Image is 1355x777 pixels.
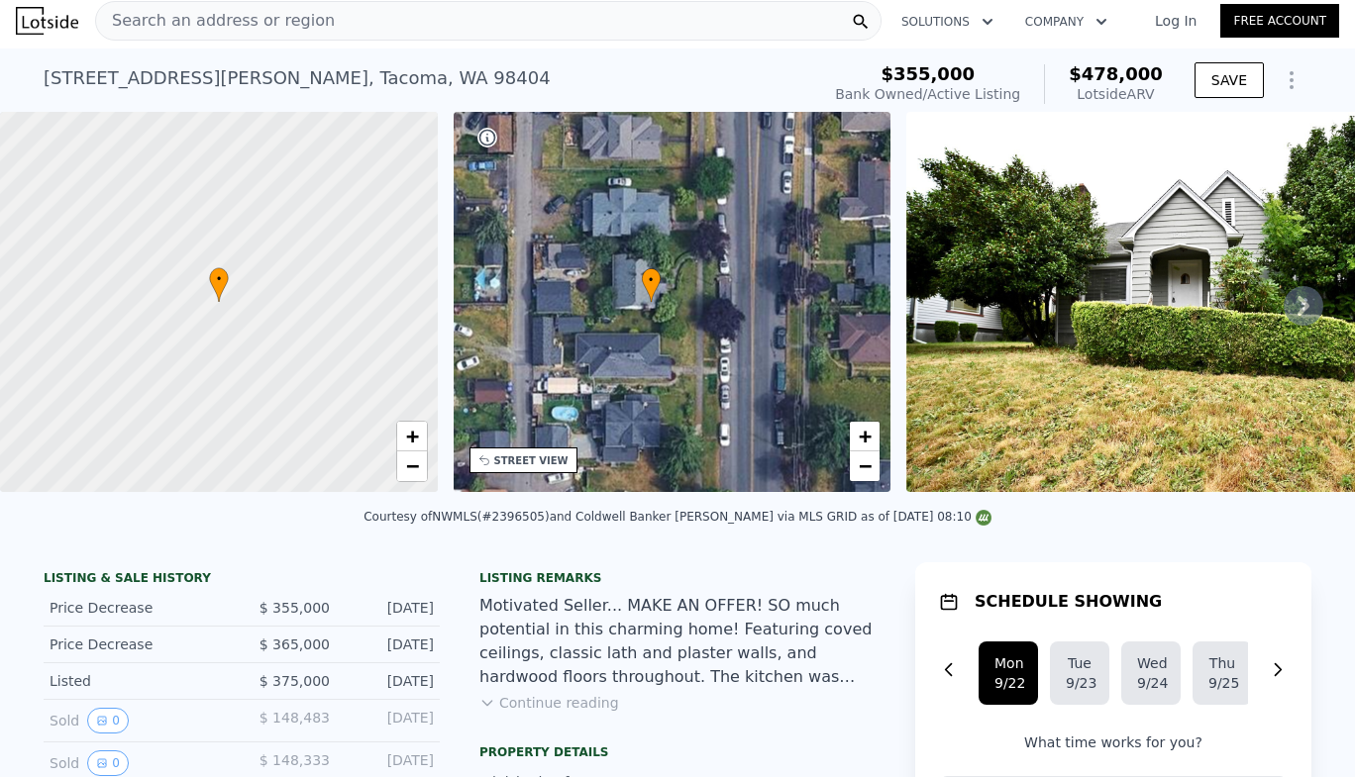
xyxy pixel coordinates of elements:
span: Search an address or region [96,9,335,33]
button: Show Options [1272,60,1311,100]
span: • [641,270,661,288]
div: Courtesy of NWMLS (#2396505) and Coldwell Banker [PERSON_NAME] via MLS GRID as of [DATE] 08:10 [364,510,991,524]
div: Price Decrease [50,634,226,654]
h1: SCHEDULE SHOWING [975,590,1162,614]
span: $ 148,483 [260,710,330,726]
span: Active Listing [927,86,1020,102]
div: Tue [1066,653,1094,673]
div: Motivated Seller... MAKE AN OFFER! SO much potential in this charming home! Featuring coved ceili... [479,594,876,689]
a: Log In [1131,11,1220,31]
a: Zoom in [850,422,880,451]
div: Thu [1208,653,1236,673]
a: Zoom out [850,451,880,481]
img: NWMLS Logo [976,510,991,526]
div: [STREET_ADDRESS][PERSON_NAME] , Tacoma , WA 98404 [44,64,551,92]
div: Mon [994,653,1022,673]
button: Solutions [886,4,1009,40]
div: [DATE] [346,598,434,618]
button: Mon9/22 [979,641,1038,705]
div: Price Decrease [50,598,226,618]
span: − [405,453,418,478]
button: View historical data [87,708,129,733]
span: $ 148,333 [260,752,330,768]
div: Listing remarks [479,570,876,586]
p: What time works for you? [939,732,1288,752]
div: Sold [50,708,226,733]
div: Property details [479,744,876,760]
span: $478,000 [1069,63,1163,84]
span: • [209,270,229,288]
span: + [405,424,418,448]
div: • [641,268,661,303]
div: STREET VIEW [494,453,569,468]
span: Bank Owned / [835,86,927,102]
span: + [859,424,872,448]
div: [DATE] [346,708,434,733]
div: Lotside ARV [1069,84,1163,104]
div: [DATE] [346,634,434,654]
div: 9/22 [994,673,1022,693]
button: View historical data [87,750,129,776]
span: $ 375,000 [260,673,330,689]
div: 9/23 [1066,673,1094,693]
span: − [859,453,872,478]
div: [DATE] [346,671,434,691]
button: SAVE [1195,62,1264,98]
a: Zoom out [397,451,427,481]
div: Sold [50,750,226,776]
a: Zoom in [397,422,427,451]
button: Continue reading [479,693,619,713]
span: $ 365,000 [260,636,330,652]
div: • [209,267,229,302]
div: 9/24 [1137,673,1165,693]
img: Lotside [16,7,78,35]
button: Thu9/25 [1193,641,1252,705]
span: $355,000 [881,63,975,84]
div: Wed [1137,653,1165,673]
div: Listed [50,671,226,691]
span: $ 355,000 [260,600,330,616]
button: Tue9/23 [1050,641,1109,705]
a: Free Account [1220,4,1339,38]
div: LISTING & SALE HISTORY [44,570,440,590]
div: 9/25 [1208,673,1236,693]
div: [DATE] [346,750,434,776]
button: Wed9/24 [1121,641,1181,705]
button: Company [1009,4,1123,40]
